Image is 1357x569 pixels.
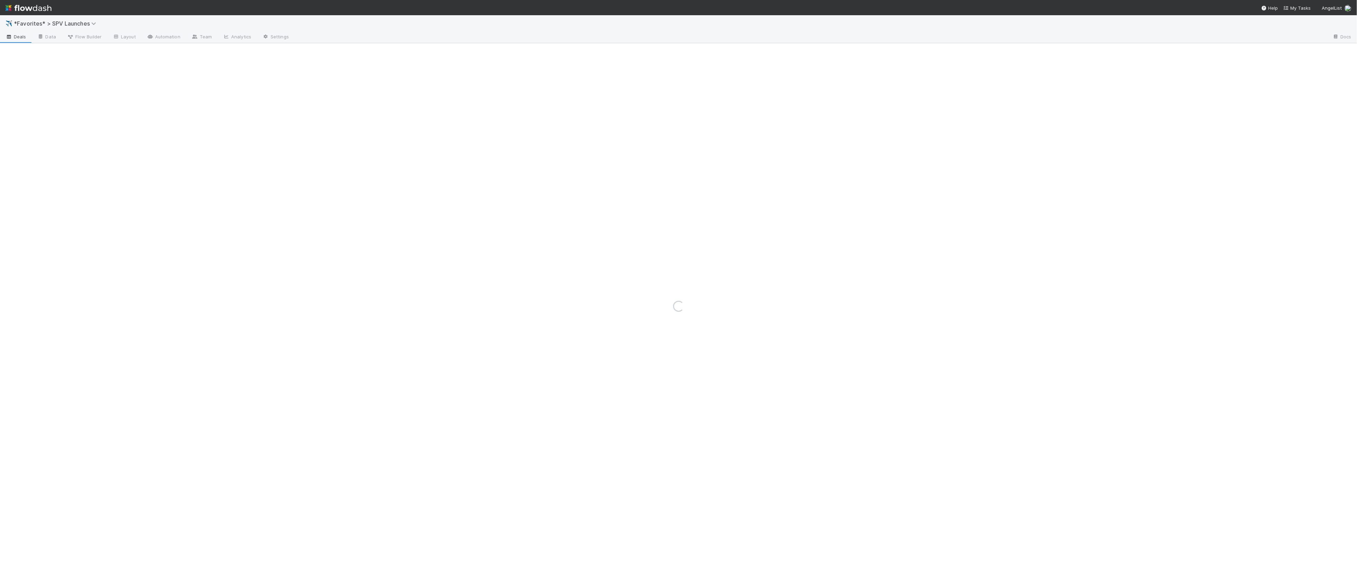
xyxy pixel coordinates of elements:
[107,32,141,43] a: Layout
[1261,4,1278,11] div: Help
[67,33,102,40] span: Flow Builder
[6,33,26,40] span: Deals
[1283,5,1311,11] span: My Tasks
[6,20,12,26] span: ✈️
[1283,4,1311,11] a: My Tasks
[257,32,294,43] a: Settings
[1322,5,1342,11] span: AngelList
[6,2,51,14] img: logo-inverted-e16ddd16eac7371096b0.svg
[217,32,257,43] a: Analytics
[14,20,100,27] span: *Favorites* > SPV Launches
[141,32,186,43] a: Automation
[32,32,62,43] a: Data
[186,32,217,43] a: Team
[1327,32,1357,43] a: Docs
[62,32,107,43] a: Flow Builder
[1345,5,1351,12] img: avatar_b18de8e2-1483-4e81-aa60-0a3d21592880.png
